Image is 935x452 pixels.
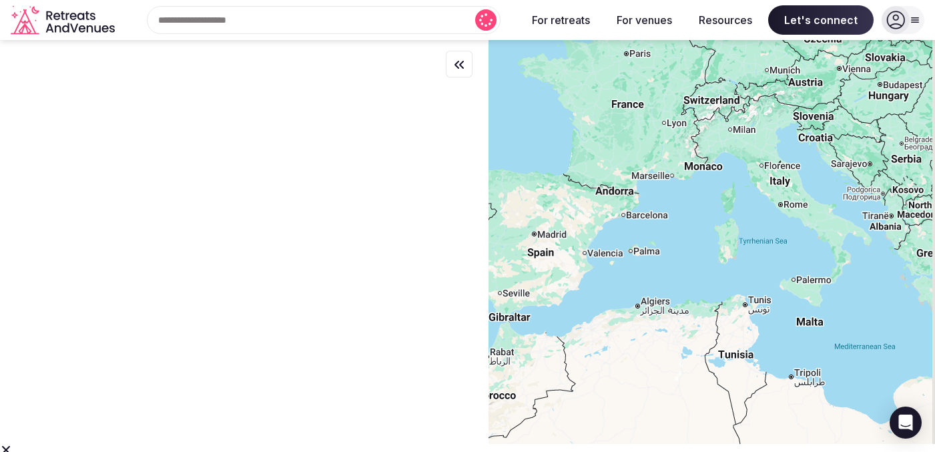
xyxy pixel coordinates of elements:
div: Open Intercom Messenger [890,407,922,439]
button: For retreats [521,5,601,35]
button: For venues [606,5,683,35]
a: Visit the homepage [11,5,117,35]
svg: Retreats and Venues company logo [11,5,117,35]
span: Let's connect [768,5,874,35]
button: Resources [688,5,763,35]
